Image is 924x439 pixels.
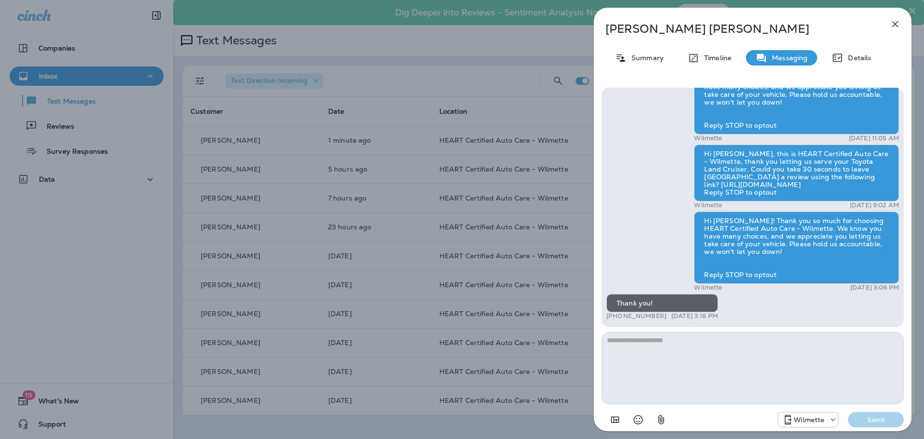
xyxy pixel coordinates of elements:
[694,134,722,142] p: Wilmette
[627,54,664,62] p: Summary
[850,201,899,209] p: [DATE] 9:02 AM
[694,201,722,209] p: Wilmette
[671,312,718,320] p: [DATE] 3:18 PM
[694,62,899,134] div: Hi [PERSON_NAME]! Thank you so much for choosing HEART Certified Auto Care - Wilmette. We know yo...
[605,22,868,36] p: [PERSON_NAME] [PERSON_NAME]
[629,410,648,429] button: Select an emoji
[843,54,871,62] p: Details
[767,54,808,62] p: Messaging
[694,284,722,292] p: Wilmette
[849,134,899,142] p: [DATE] 11:05 AM
[605,410,625,429] button: Add in a premade template
[694,212,899,284] div: Hi [PERSON_NAME]! Thank you so much for choosing HEART Certified Auto Care - Wilmette. We know yo...
[778,414,838,426] div: +1 (847) 865-9557
[850,284,899,292] p: [DATE] 3:06 PM
[606,312,667,320] p: [PHONE_NUMBER]
[794,416,824,424] p: Wilmette
[699,54,731,62] p: Timeline
[606,294,718,312] div: Thank you!
[694,145,899,201] div: Hi [PERSON_NAME], this is HEART Certified Auto Care - Wilmette, thank you letting us serve your T...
